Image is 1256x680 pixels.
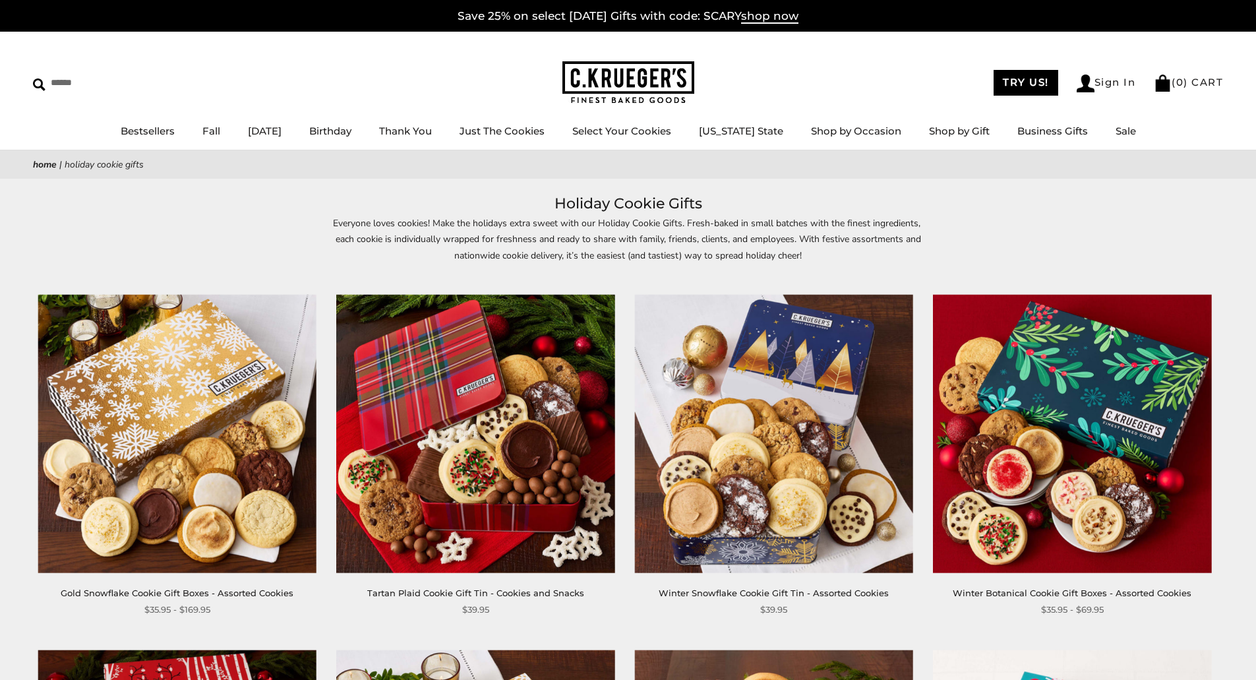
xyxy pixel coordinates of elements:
span: $35.95 - $69.95 [1041,603,1104,617]
a: Birthday [309,125,351,137]
a: Thank You [379,125,432,137]
span: 0 [1176,76,1184,88]
a: Sign In [1077,75,1136,92]
img: Account [1077,75,1094,92]
a: Shop by Occasion [811,125,901,137]
a: Fall [202,125,220,137]
a: [US_STATE] State [699,125,783,137]
span: shop now [741,9,798,24]
span: $39.95 [760,603,787,617]
img: Winter Botanical Cookie Gift Boxes - Assorted Cookies [933,294,1211,572]
img: C.KRUEGER'S [562,61,694,104]
span: | [59,158,62,171]
span: Holiday Cookie Gifts [65,158,144,171]
input: Search [33,73,190,93]
img: Gold Snowflake Cookie Gift Boxes - Assorted Cookies [38,294,316,572]
a: Save 25% on select [DATE] Gifts with code: SCARYshop now [458,9,798,24]
a: Bestsellers [121,125,175,137]
a: Just The Cookies [460,125,545,137]
a: Tartan Plaid Cookie Gift Tin - Cookies and Snacks [367,588,584,598]
a: Sale [1116,125,1136,137]
img: Bag [1154,75,1172,92]
span: $35.95 - $169.95 [144,603,210,617]
a: Winter Snowflake Cookie Gift Tin - Assorted Cookies [659,588,889,598]
nav: breadcrumbs [33,157,1223,172]
a: Home [33,158,57,171]
img: Winter Snowflake Cookie Gift Tin - Assorted Cookies [635,294,913,572]
a: Business Gifts [1017,125,1088,137]
h1: Holiday Cookie Gifts [53,192,1203,216]
img: Search [33,78,45,91]
img: Tartan Plaid Cookie Gift Tin - Cookies and Snacks [336,294,614,572]
a: Winter Botanical Cookie Gift Boxes - Assorted Cookies [953,588,1191,598]
a: Shop by Gift [929,125,990,137]
a: [DATE] [248,125,282,137]
a: Select Your Cookies [572,125,671,137]
a: (0) CART [1154,76,1223,88]
span: $39.95 [462,603,489,617]
a: TRY US! [994,70,1058,96]
p: Everyone loves cookies! Make the holidays extra sweet with our Holiday Cookie Gifts. Fresh-baked ... [325,216,932,281]
a: Gold Snowflake Cookie Gift Boxes - Assorted Cookies [61,588,293,598]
